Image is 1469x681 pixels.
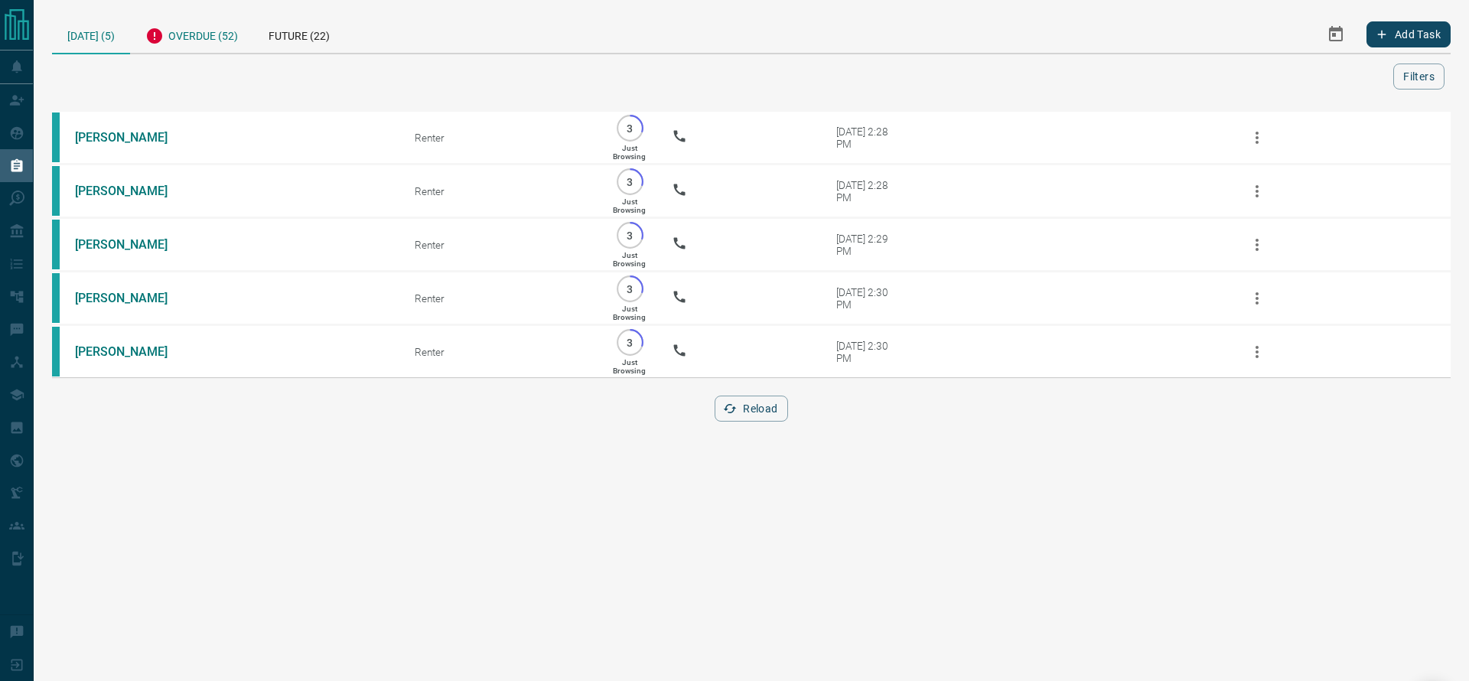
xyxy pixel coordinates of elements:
[415,346,588,358] div: Renter
[415,292,588,305] div: Renter
[75,291,190,305] a: [PERSON_NAME]
[836,125,901,150] div: [DATE] 2:28 PM
[130,15,253,53] div: Overdue (52)
[75,130,190,145] a: [PERSON_NAME]
[1393,64,1445,90] button: Filters
[52,112,60,162] div: condos.ca
[624,176,636,187] p: 3
[52,220,60,269] div: condos.ca
[415,132,588,144] div: Renter
[52,273,60,323] div: condos.ca
[624,230,636,241] p: 3
[624,337,636,348] p: 3
[253,15,345,53] div: Future (22)
[836,179,901,204] div: [DATE] 2:28 PM
[415,185,588,197] div: Renter
[75,344,190,359] a: [PERSON_NAME]
[75,237,190,252] a: [PERSON_NAME]
[624,283,636,295] p: 3
[836,340,901,364] div: [DATE] 2:30 PM
[613,251,646,268] p: Just Browsing
[52,166,60,216] div: condos.ca
[836,286,901,311] div: [DATE] 2:30 PM
[613,197,646,214] p: Just Browsing
[1366,21,1451,47] button: Add Task
[624,122,636,134] p: 3
[613,358,646,375] p: Just Browsing
[75,184,190,198] a: [PERSON_NAME]
[613,305,646,321] p: Just Browsing
[1318,16,1354,53] button: Select Date Range
[52,15,130,54] div: [DATE] (5)
[836,233,901,257] div: [DATE] 2:29 PM
[613,144,646,161] p: Just Browsing
[715,396,787,422] button: Reload
[415,239,588,251] div: Renter
[52,327,60,376] div: condos.ca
